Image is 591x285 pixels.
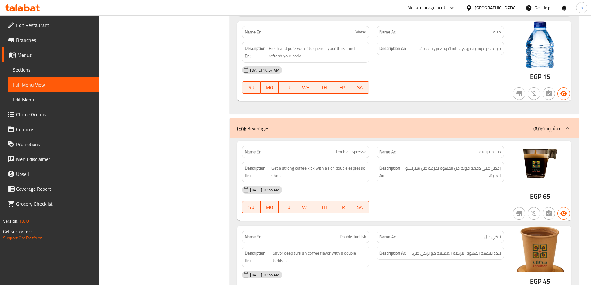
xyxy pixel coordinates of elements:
a: Upsell [2,167,99,181]
strong: Name En: [245,29,262,35]
img: 30c58e43-7dfd-48aa-9339-ab56232852c7.jpg [509,21,571,68]
button: FR [333,201,351,213]
button: MO [261,81,279,94]
a: Coverage Report [2,181,99,196]
span: 15 [543,71,550,83]
span: Coverage Report [16,185,94,193]
span: Menu disclaimer [16,155,94,163]
button: SU [242,81,260,94]
span: Edit Restaurant [16,21,94,29]
b: (Ar): [533,124,542,133]
span: Edit Menu [13,96,94,103]
span: Fresh and pure water to quench your thirst and refresh your body. [269,45,366,60]
span: Choice Groups [16,111,94,118]
button: Not branch specific item [513,207,525,220]
span: Water [355,29,366,35]
button: Purchased item [528,87,540,100]
span: Get a strong coffee kick with a rich double espresso shot. [271,164,366,180]
button: TH [315,201,333,213]
strong: Description En: [245,249,271,265]
span: تلذّذ بنكهة القهوة التركية العميقة مع تركي دبل. [412,249,501,257]
strong: Description En: [245,45,267,60]
span: WE [299,203,312,212]
span: FR [335,203,348,212]
span: TU [281,83,294,92]
a: Edit Menu [8,92,99,107]
button: Purchased item [528,207,540,220]
span: Double Espresso [336,149,366,155]
span: SA [354,203,367,212]
div: Menu-management [407,4,445,11]
button: SU [242,201,260,213]
span: Version: [3,217,18,225]
span: Sections [13,66,94,73]
button: MO [261,201,279,213]
span: تركي دبل [484,234,501,240]
span: TU [281,203,294,212]
span: Menus [17,51,94,59]
span: TH [317,203,330,212]
span: إحصل على دفعة قوية من القهوة بجرعة دبل سبريسو الغنية. [405,164,501,180]
span: MO [263,203,276,212]
a: Full Menu View [8,77,99,92]
span: SA [354,83,367,92]
button: TU [279,81,297,94]
a: Support.OpsPlatform [3,234,43,242]
a: Sections [8,62,99,77]
span: EGP [530,190,541,203]
a: Promotions [2,137,99,152]
a: Branches [2,33,99,47]
a: Grocery Checklist [2,196,99,211]
span: مياه [493,29,501,35]
span: Branches [16,36,94,44]
a: Coupons [2,122,99,137]
span: EGP [530,71,541,83]
span: b [580,4,583,11]
span: MO [263,83,276,92]
span: مياه عذبة ونقية تروي عطشك وتنعش جسمك. [419,45,501,52]
span: 65 [543,190,550,203]
div: [GEOGRAPHIC_DATA] [475,4,516,11]
span: WE [299,83,312,92]
span: [DATE] 10:56 AM [248,187,282,193]
button: Not branch specific item [513,87,525,100]
span: 1.0.0 [19,217,29,225]
strong: Description Ar: [379,164,403,180]
span: Upsell [16,170,94,178]
strong: Description Ar: [379,249,406,257]
span: Promotions [16,140,94,148]
div: (En): Beverages(Ar):مشروبات [230,118,579,138]
span: Full Menu View [13,81,94,88]
button: FR [333,81,351,94]
span: Savor deep turkish coffee flavor with a double turkish. [273,249,367,265]
span: [DATE] 10:57 AM [248,67,282,73]
img: 76f17024-57e0-4519-a8bd-19a75ef39904.jpg [509,226,571,272]
span: دبل سبريسو [479,149,501,155]
img: 8f4d84f8-4727-4c90-893a-b18c0b9096ee.jpg [509,141,571,187]
a: Menu disclaimer [2,152,99,167]
strong: Name Ar: [379,234,396,240]
span: Get support on: [3,228,32,236]
button: TH [315,81,333,94]
button: TU [279,201,297,213]
span: TH [317,83,330,92]
strong: Description En: [245,164,270,180]
strong: Name En: [245,234,262,240]
span: [DATE] 10:56 AM [248,272,282,278]
span: Coupons [16,126,94,133]
p: مشروبات [533,125,560,132]
span: SU [245,83,258,92]
button: SA [351,201,369,213]
strong: Name En: [245,149,262,155]
strong: Name Ar: [379,29,396,35]
strong: Description Ar: [379,45,406,52]
a: Edit Restaurant [2,18,99,33]
button: WE [297,201,315,213]
span: SU [245,203,258,212]
button: Not has choices [543,87,555,100]
p: Beverages [237,125,269,132]
strong: Name Ar: [379,149,396,155]
span: FR [335,83,348,92]
button: SA [351,81,369,94]
a: Menus [2,47,99,62]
